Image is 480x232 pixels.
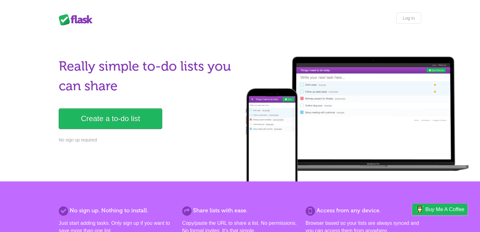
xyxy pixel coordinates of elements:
[396,12,421,24] a: Log in
[59,137,236,143] p: No sign up required
[59,108,162,129] a: Create a to-do list
[59,57,236,96] h1: Really simple to-do lists you can share
[425,204,464,215] span: Buy me a coffee
[59,206,174,215] h2: No sign up. Nothing to install.
[415,204,424,215] img: Buy me a coffee
[306,206,421,215] h2: Access from any device.
[59,14,96,25] div: Flask Lists
[182,206,298,215] h2: Share lists with ease.
[412,204,467,215] a: Buy me a coffee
